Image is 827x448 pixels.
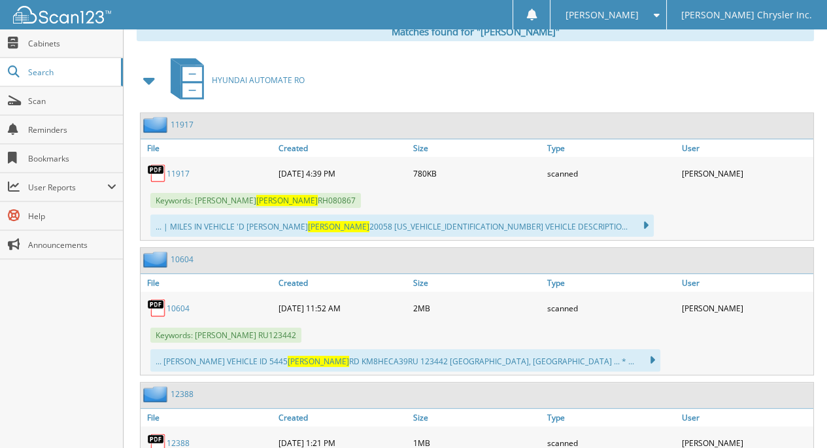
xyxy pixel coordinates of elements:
[288,356,349,367] span: [PERSON_NAME]
[679,160,813,186] div: [PERSON_NAME]
[275,160,410,186] div: [DATE] 4:39 PM
[28,239,116,250] span: Announcements
[410,160,545,186] div: 780KB
[28,182,107,193] span: User Reports
[141,409,275,426] a: File
[167,303,190,314] a: 10604
[150,349,660,371] div: ... [PERSON_NAME] VEHICLE ID 5445 RD KM8HECA39RU 123442 [GEOGRAPHIC_DATA], [GEOGRAPHIC_DATA] ... ...
[256,195,318,206] span: [PERSON_NAME]
[679,295,813,321] div: [PERSON_NAME]
[410,274,545,292] a: Size
[171,254,194,265] a: 10604
[150,193,361,208] span: Keywords: [PERSON_NAME] RH080867
[275,295,410,321] div: [DATE] 11:52 AM
[143,386,171,402] img: folder2.png
[171,119,194,130] a: 11917
[544,160,679,186] div: scanned
[28,67,114,78] span: Search
[28,153,116,164] span: Bookmarks
[143,116,171,133] img: folder2.png
[762,385,827,448] iframe: Chat Widget
[141,139,275,157] a: File
[167,168,190,179] a: 11917
[171,388,194,400] a: 12388
[544,409,679,426] a: Type
[147,298,167,318] img: PDF.png
[143,251,171,267] img: folder2.png
[137,22,814,41] div: Matches found for "[PERSON_NAME]"
[679,274,813,292] a: User
[679,139,813,157] a: User
[681,11,812,19] span: [PERSON_NAME] Chrysler Inc.
[28,211,116,222] span: Help
[544,139,679,157] a: Type
[28,95,116,107] span: Scan
[147,164,167,183] img: PDF.png
[150,215,654,237] div: ... | MILES IN VEHICLE 'D [PERSON_NAME] 20058 [US_VEHICLE_IDENTIFICATION_NUMBER] VEHICLE DESCRIPT...
[28,124,116,135] span: Reminders
[28,38,116,49] span: Cabinets
[544,274,679,292] a: Type
[13,6,111,24] img: scan123-logo-white.svg
[275,139,410,157] a: Created
[150,328,301,343] span: Keywords: [PERSON_NAME] RU123442
[308,221,369,232] span: [PERSON_NAME]
[565,11,639,19] span: [PERSON_NAME]
[141,274,275,292] a: File
[275,274,410,292] a: Created
[410,409,545,426] a: Size
[410,295,545,321] div: 2MB
[275,409,410,426] a: Created
[163,54,305,106] a: HYUNDAI AUTOMATE RO
[410,139,545,157] a: Size
[679,409,813,426] a: User
[212,75,305,86] span: HYUNDAI AUTOMATE RO
[544,295,679,321] div: scanned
